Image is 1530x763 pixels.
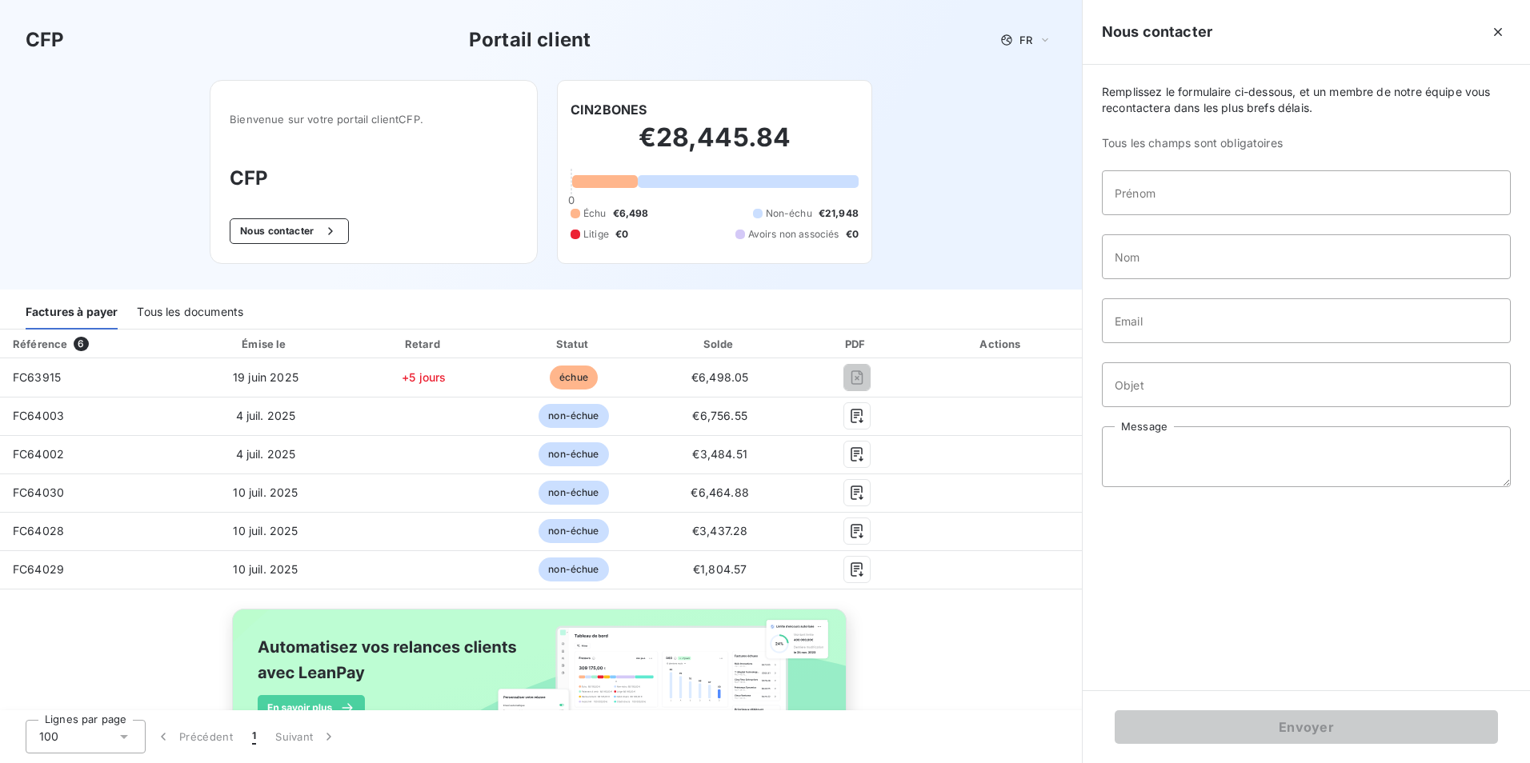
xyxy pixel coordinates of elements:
span: Remplissez le formulaire ci-dessous, et un membre de notre équipe vous recontactera dans les plus... [1102,84,1511,116]
h3: Portail client [469,26,591,54]
span: €6,498 [613,206,649,221]
span: €3,484.51 [692,447,747,461]
span: €21,948 [819,206,859,221]
input: placeholder [1102,362,1511,407]
span: 6 [74,337,88,351]
span: €6,756.55 [692,409,747,422]
div: Tous les documents [137,296,243,330]
span: échue [550,366,598,389]
div: Référence [13,338,67,350]
span: non-échue [539,481,608,505]
span: non-échue [539,557,608,581]
div: Statut [503,336,644,352]
button: Envoyer [1115,710,1498,744]
span: Litige [583,227,609,242]
span: €0 [615,227,628,242]
h5: Nous contacter [1102,21,1212,43]
span: Avoirs non associés [748,227,839,242]
span: 10 juil. 2025 [233,485,298,499]
span: non-échue [539,404,608,428]
div: Factures à payer [26,296,118,330]
span: 10 juil. 2025 [233,524,298,537]
span: €0 [846,227,859,242]
span: 4 juil. 2025 [236,409,296,422]
span: +5 jours [402,370,446,384]
span: FC64028 [13,524,64,537]
input: placeholder [1102,298,1511,343]
div: Solde [651,336,788,352]
span: €6,464.88 [691,485,748,499]
div: Retard [351,336,496,352]
h3: CFP [26,26,64,54]
h2: €28,445.84 [571,122,859,170]
span: FR [1019,34,1032,46]
input: placeholder [1102,234,1511,279]
span: 100 [39,729,58,745]
div: PDF [795,336,919,352]
div: Actions [925,336,1079,352]
button: Précédent [146,720,242,753]
h3: CFP [230,164,518,193]
span: FC63915 [13,370,61,384]
span: Tous les champs sont obligatoires [1102,135,1511,151]
span: 1 [252,729,256,745]
span: FC64030 [13,485,64,499]
span: Non-échu [766,206,812,221]
button: Suivant [266,720,346,753]
span: 19 juin 2025 [233,370,298,384]
input: placeholder [1102,170,1511,215]
div: Émise le [186,336,345,352]
span: 4 juil. 2025 [236,447,296,461]
button: 1 [242,720,266,753]
span: FC64003 [13,409,64,422]
span: FC64029 [13,562,64,576]
h6: CIN2BONES [571,100,647,119]
span: 0 [568,194,575,206]
span: non-échue [539,442,608,466]
span: €6,498.05 [691,370,748,384]
button: Nous contacter [230,218,348,244]
span: Échu [583,206,607,221]
span: €3,437.28 [692,524,747,537]
span: €1,804.57 [693,562,747,576]
span: 10 juil. 2025 [233,562,298,576]
span: non-échue [539,519,608,543]
span: FC64002 [13,447,64,461]
span: Bienvenue sur votre portail client CFP . [230,113,518,126]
